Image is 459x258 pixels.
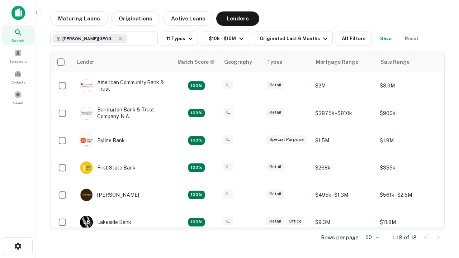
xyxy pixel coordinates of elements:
div: Lender [77,58,94,66]
div: Special Purpose [266,135,307,144]
th: Types [263,52,312,72]
td: $1.9M [376,127,441,154]
div: Retail [266,81,284,89]
button: Originated Last 6 Months [254,32,333,46]
th: Capitalize uses an advanced AI algorithm to match your search with the best lender. The match sco... [173,52,220,72]
div: [PERSON_NAME] [80,188,139,201]
td: $3.9M [376,72,441,99]
div: American Community Bank & Trust [80,79,166,92]
td: $495k - $1.3M [312,181,376,209]
td: $561k - $2.5M [376,181,441,209]
button: $10k - $10M [201,32,251,46]
button: Originations [111,11,160,26]
span: [PERSON_NAME][GEOGRAPHIC_DATA], [GEOGRAPHIC_DATA] [62,35,116,42]
a: Borrowers [2,46,34,66]
td: $900k [376,99,441,126]
div: Matching Properties: 3, hasApolloMatch: undefined [188,109,205,118]
div: Capitalize uses an advanced AI algorithm to match your search with the best lender. The match sco... [178,58,215,66]
a: Saved [2,88,34,107]
img: picture [80,134,93,147]
img: picture [80,162,93,174]
img: picture [80,107,93,119]
div: Geography [224,58,252,66]
span: Borrowers [9,58,27,64]
td: $1.5M [312,127,376,154]
div: Types [267,58,282,66]
div: Lakeside Bank [80,216,131,229]
th: Lender [73,52,173,72]
button: Save your search to get updates of matches that match your search criteria. [374,32,397,46]
div: 50 [363,232,380,243]
div: IL [223,108,233,116]
span: Saved [13,100,23,106]
div: Retail [266,190,284,198]
button: Reset [400,32,423,46]
p: 1–18 of 18 [392,233,417,242]
button: 11 Types [161,32,198,46]
div: Office [286,217,304,225]
a: Search [2,25,34,45]
h6: Match Score [178,58,213,66]
div: Originated Last 6 Months [260,34,330,43]
div: Retail [266,217,284,225]
div: IL [223,135,233,144]
button: Maturing Loans [50,11,108,26]
td: $387.5k - $810k [312,99,376,126]
div: First State Bank [80,161,136,174]
td: $9.3M [312,209,376,236]
div: Matching Properties: 3, hasApolloMatch: undefined [188,191,205,199]
th: Mortgage Range [312,52,376,72]
div: IL [223,163,233,171]
div: IL [223,81,233,89]
td: $11.8M [376,209,441,236]
div: Retail [266,108,284,116]
div: Matching Properties: 2, hasApolloMatch: undefined [188,81,205,90]
th: Sale Range [376,52,441,72]
img: picture [80,189,93,201]
div: IL [223,190,233,198]
td: $335k [376,154,441,181]
div: Sale Range [380,58,410,66]
span: Search [11,38,24,43]
div: Mortgage Range [316,58,358,66]
td: $2M [312,72,376,99]
iframe: Chat Widget [423,178,459,212]
div: Matching Properties: 2, hasApolloMatch: undefined [188,163,205,172]
p: Rows per page: [321,233,360,242]
div: Retail [266,163,284,171]
div: Matching Properties: 2, hasApolloMatch: undefined [188,136,205,145]
td: $268k [312,154,376,181]
button: Active Loans [163,11,213,26]
a: Contacts [2,67,34,86]
div: Matching Properties: 3, hasApolloMatch: undefined [188,218,205,226]
div: Byline Bank [80,134,125,147]
button: Lenders [216,11,259,26]
th: Geography [220,52,263,72]
img: picture [80,80,93,92]
p: L B [83,218,90,226]
div: Barrington Bank & Trust Company, N.a. [80,106,166,119]
img: capitalize-icon.png [11,6,25,20]
div: IL [223,217,233,225]
button: All Filters [336,32,372,46]
span: Contacts [11,79,25,85]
